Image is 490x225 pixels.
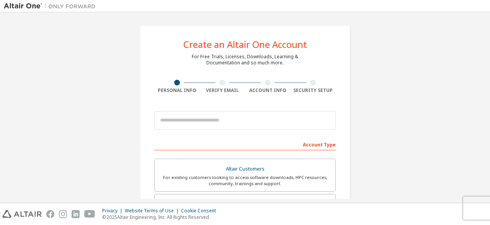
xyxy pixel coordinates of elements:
div: Account Info [245,87,291,94]
div: Security Setup [291,87,336,94]
div: Create an Altair One Account [183,40,307,49]
img: youtube.svg [84,210,95,218]
div: Account Type [154,138,336,150]
p: © 2025 Altair Engineering, Inc. All Rights Reserved. [102,214,220,220]
div: Personal Info [154,87,200,94]
div: Verify Email [200,87,245,94]
div: For existing customers looking to access software downloads, HPC resources, community, trainings ... [159,174,331,187]
div: Students [159,199,331,210]
img: linkedin.svg [72,210,80,218]
img: altair_logo.svg [2,210,42,218]
div: Website Terms of Use [125,208,181,214]
img: facebook.svg [46,210,54,218]
img: Altair One [4,2,100,10]
div: Privacy [102,208,125,214]
img: instagram.svg [59,210,67,218]
div: Altair Customers [159,164,331,174]
div: Cookie Consent [181,208,220,214]
div: For Free Trials, Licenses, Downloads, Learning & Documentation and so much more. [192,54,298,66]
